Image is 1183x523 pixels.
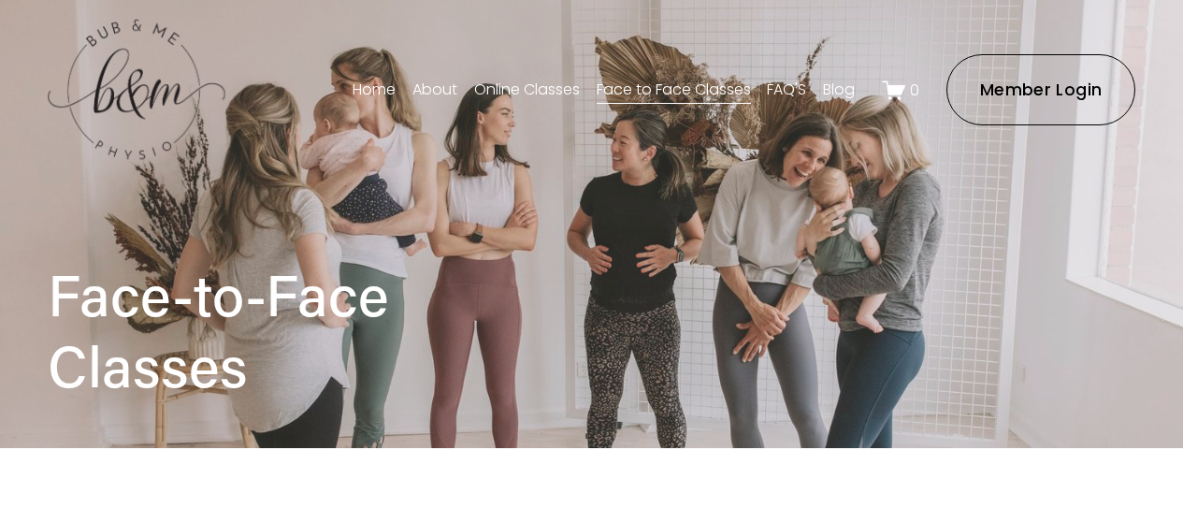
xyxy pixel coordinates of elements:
span: 0 [910,80,919,101]
h1: Face-to-Face Classes [48,259,592,401]
img: bubandme [48,18,225,163]
a: About [412,75,457,105]
a: Face to Face Classes [597,75,751,105]
a: 0 items in cart [882,79,919,102]
a: FAQ'S [767,75,806,105]
a: Member Login [946,54,1136,125]
a: Blog [823,75,855,105]
a: Online Classes [474,75,580,105]
a: Home [353,75,396,105]
ms-portal-inner: Member Login [980,79,1102,101]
